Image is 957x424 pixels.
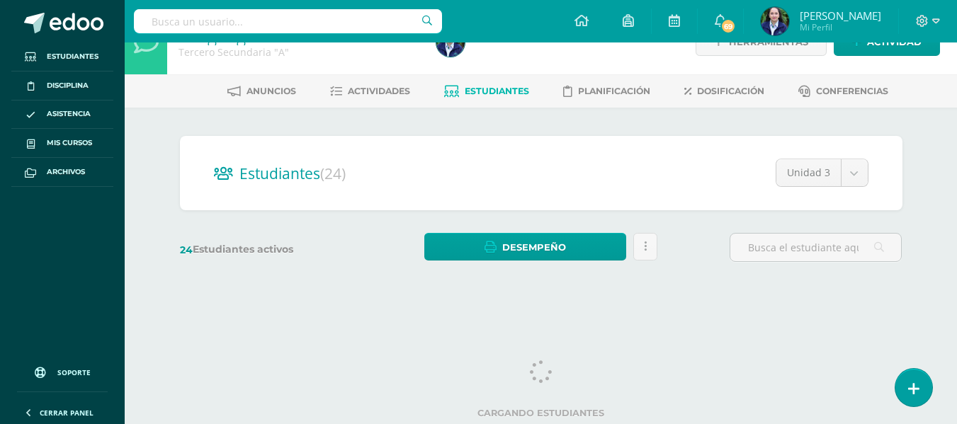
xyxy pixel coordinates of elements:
[179,45,419,59] div: Tercero Secundaria 'A'
[47,137,92,149] span: Mis cursos
[186,408,897,418] label: Cargando estudiantes
[11,129,113,158] a: Mis cursos
[444,80,529,103] a: Estudiantes
[239,164,346,183] span: Estudiantes
[720,18,736,34] span: 69
[697,86,764,96] span: Dosificación
[11,158,113,187] a: Archivos
[47,80,89,91] span: Disciplina
[320,164,346,183] span: (24)
[47,51,98,62] span: Estudiantes
[502,234,566,260] span: Desempeño
[330,80,410,103] a: Actividades
[348,86,410,96] span: Actividades
[798,80,888,103] a: Conferencias
[17,353,108,388] a: Soporte
[800,21,881,33] span: Mi Perfil
[47,108,91,120] span: Asistencia
[11,42,113,71] a: Estudiantes
[776,159,868,186] a: Unidad 3
[563,80,650,103] a: Planificación
[57,367,91,377] span: Soporte
[227,80,296,103] a: Anuncios
[40,408,94,418] span: Cerrar panel
[134,9,442,33] input: Busca un usuario...
[761,7,789,35] img: 381c161aa04f9ea8baa001c8ef3cbafa.png
[247,86,296,96] span: Anuncios
[730,234,901,261] input: Busca el estudiante aquí...
[11,71,113,101] a: Disciplina
[800,8,881,23] span: [PERSON_NAME]
[180,243,352,256] label: Estudiantes activos
[787,159,830,186] span: Unidad 3
[180,243,193,256] span: 24
[424,233,626,260] a: Desempeño
[465,86,529,96] span: Estudiantes
[684,80,764,103] a: Dosificación
[816,86,888,96] span: Conferencias
[11,101,113,130] a: Asistencia
[47,166,85,178] span: Archivos
[578,86,650,96] span: Planificación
